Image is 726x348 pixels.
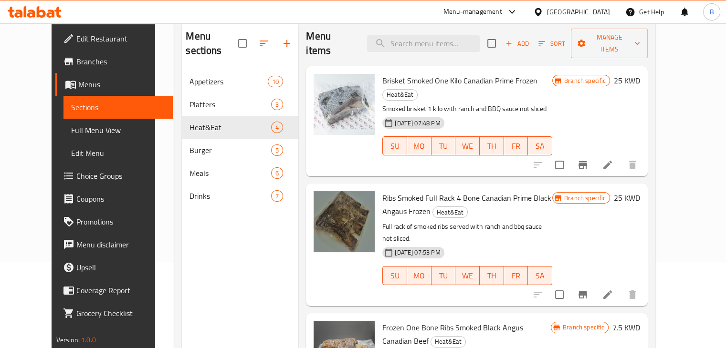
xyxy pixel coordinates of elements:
[571,29,648,58] button: Manage items
[55,187,173,210] a: Coupons
[411,269,428,283] span: MO
[536,36,567,51] button: Sort
[189,144,271,156] span: Burger
[63,142,173,164] a: Edit Menu
[55,73,173,96] a: Menus
[571,283,594,306] button: Branch-specific-item
[411,139,428,153] span: MO
[182,162,298,184] div: Meals6
[189,122,271,133] div: Heat&Eat
[382,320,523,348] span: Frozen One Bone Ribs Smoked Black Angus Canadian Beef
[182,184,298,207] div: Drinks7
[560,194,610,203] span: Branch specific
[502,36,532,51] button: Add
[182,139,298,162] div: Burger5
[559,323,608,332] span: Branch specific
[532,269,548,283] span: SA
[55,50,173,73] a: Branches
[268,76,283,87] div: items
[435,139,452,153] span: TU
[504,266,528,285] button: FR
[433,207,467,218] span: Heat&Eat
[272,100,283,109] span: 3
[382,136,407,155] button: SU
[502,36,532,51] span: Add item
[76,307,165,319] span: Grocery Checklist
[532,139,548,153] span: SA
[81,334,96,346] span: 1.0.0
[621,283,644,306] button: delete
[272,169,283,178] span: 6
[482,33,502,53] span: Select section
[275,32,298,55] button: Add section
[71,102,165,113] span: Sections
[253,32,275,55] span: Sort sections
[528,266,552,285] button: SA
[189,190,271,202] div: Drinks
[76,262,165,273] span: Upsell
[232,33,253,53] span: Select all sections
[612,321,640,334] h6: 7.5 KWD
[383,89,417,100] span: Heat&Eat
[76,216,165,227] span: Promotions
[55,210,173,233] a: Promotions
[189,99,271,110] span: Platters
[63,96,173,119] a: Sections
[314,191,375,252] img: Ribs Smoked Full Rack 4 Bone Canadian Prime Black Angaus Frozen
[508,139,525,153] span: FR
[431,336,465,347] span: Heat&Eat
[528,136,552,155] button: SA
[538,38,565,49] span: Sort
[268,77,283,86] span: 10
[391,119,444,128] span: [DATE] 07:48 PM
[407,266,431,285] button: MO
[443,6,502,18] div: Menu-management
[272,123,283,132] span: 4
[431,336,466,348] div: Heat&Eat
[55,27,173,50] a: Edit Restaurant
[55,256,173,279] a: Upsell
[271,99,283,110] div: items
[382,73,537,88] span: Brisket Smoked One Kilo Canadian Prime Frozen
[480,136,504,155] button: TH
[382,89,418,101] div: Heat&Eat
[63,119,173,142] a: Full Menu View
[182,70,298,93] div: Appetizers10
[55,302,173,325] a: Grocery Checklist
[431,266,456,285] button: TU
[189,167,271,179] span: Meals
[71,124,165,136] span: Full Menu View
[459,269,476,283] span: WE
[382,191,551,218] span: Ribs Smoked Full Rack 4 Bone Canadian Prime Black Angaus Frozen
[549,285,569,305] span: Select to update
[55,233,173,256] a: Menu disclaimer
[602,159,613,171] a: Edit menu item
[271,144,283,156] div: items
[431,136,456,155] button: TU
[387,269,403,283] span: SU
[504,136,528,155] button: FR
[182,66,298,211] nav: Menu sections
[432,206,468,218] div: Heat&Eat
[549,155,569,175] span: Select to update
[579,31,640,55] span: Manage items
[367,35,480,52] input: search
[271,190,283,202] div: items
[56,334,80,346] span: Version:
[382,221,552,245] p: Full rack of smoked ribs served with ranch and bbq sauce not sliced.
[76,33,165,44] span: Edit Restaurant
[407,136,431,155] button: MO
[547,7,610,17] div: [GEOGRAPHIC_DATA]
[78,79,165,90] span: Menus
[55,164,173,187] a: Choice Groups
[71,147,165,159] span: Edit Menu
[186,29,238,58] h2: Menu sections
[382,266,407,285] button: SU
[455,266,480,285] button: WE
[189,76,268,87] span: Appetizers
[271,122,283,133] div: items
